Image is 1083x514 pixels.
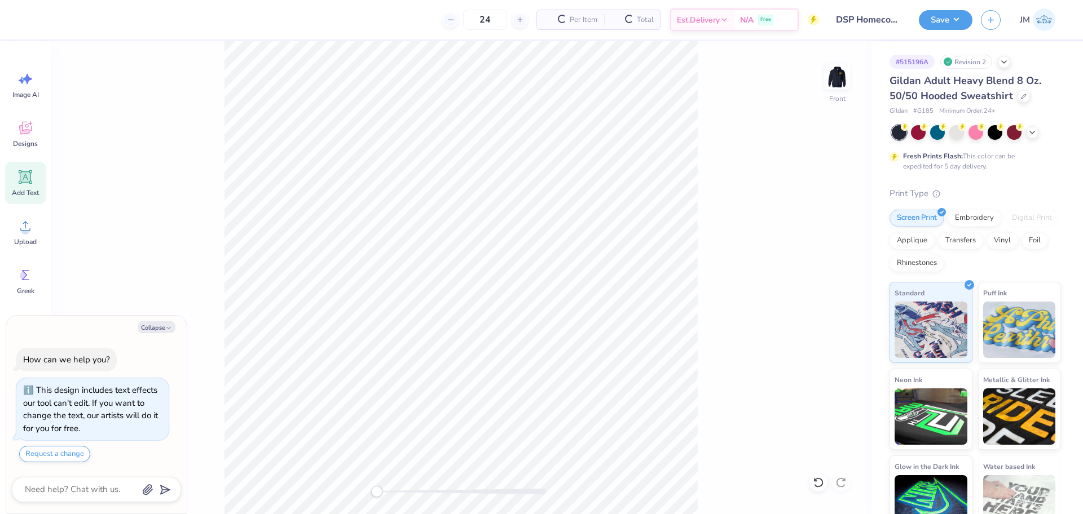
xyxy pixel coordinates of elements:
button: Save [919,10,972,30]
span: Image AI [12,90,39,99]
div: Front [829,94,846,104]
div: # 515196A [890,55,935,69]
div: Screen Print [890,210,944,227]
button: Request a change [19,446,90,462]
span: Total [637,14,654,26]
span: Neon Ink [895,374,922,385]
input: – – [463,10,507,30]
span: Minimum Order: 24 + [939,107,996,116]
div: Rhinestones [890,255,944,272]
div: Foil [1022,232,1048,249]
div: This design includes text effects our tool can't edit. If you want to change the text, our artist... [23,384,158,434]
span: Add Text [12,188,39,197]
div: Transfers [938,232,983,249]
img: Metallic & Glitter Ink [983,388,1056,445]
div: Digital Print [1005,210,1059,227]
span: Glow in the Dark Ink [895,460,959,472]
span: Standard [895,287,924,299]
a: JM [1015,8,1060,31]
div: How can we help you? [23,354,110,365]
span: Upload [14,237,37,246]
div: This color can be expedited for 5 day delivery. [903,151,1042,171]
div: Applique [890,232,935,249]
span: Gildan [890,107,908,116]
div: Revision 2 [940,55,992,69]
span: Metallic & Glitter Ink [983,374,1050,385]
span: # G185 [913,107,934,116]
div: Embroidery [948,210,1001,227]
span: Est. Delivery [677,14,720,26]
img: Front [826,65,848,88]
span: Per Item [570,14,597,26]
span: Greek [17,286,34,295]
span: JM [1020,14,1030,26]
div: Print Type [890,187,1060,200]
img: Puff Ink [983,302,1056,358]
span: N/A [740,14,754,26]
strong: Fresh Prints Flash: [903,152,963,161]
span: Gildan Adult Heavy Blend 8 Oz. 50/50 Hooded Sweatshirt [890,74,1041,103]
input: Untitled Design [827,8,910,31]
span: Free [760,16,771,24]
img: Neon Ink [895,388,967,445]
button: Collapse [138,321,175,333]
img: Standard [895,302,967,358]
span: Puff Ink [983,287,1007,299]
img: John Michael Binayas [1033,8,1055,31]
div: Accessibility label [371,486,382,497]
div: Vinyl [987,232,1018,249]
span: Designs [13,139,38,148]
span: Water based Ink [983,460,1035,472]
